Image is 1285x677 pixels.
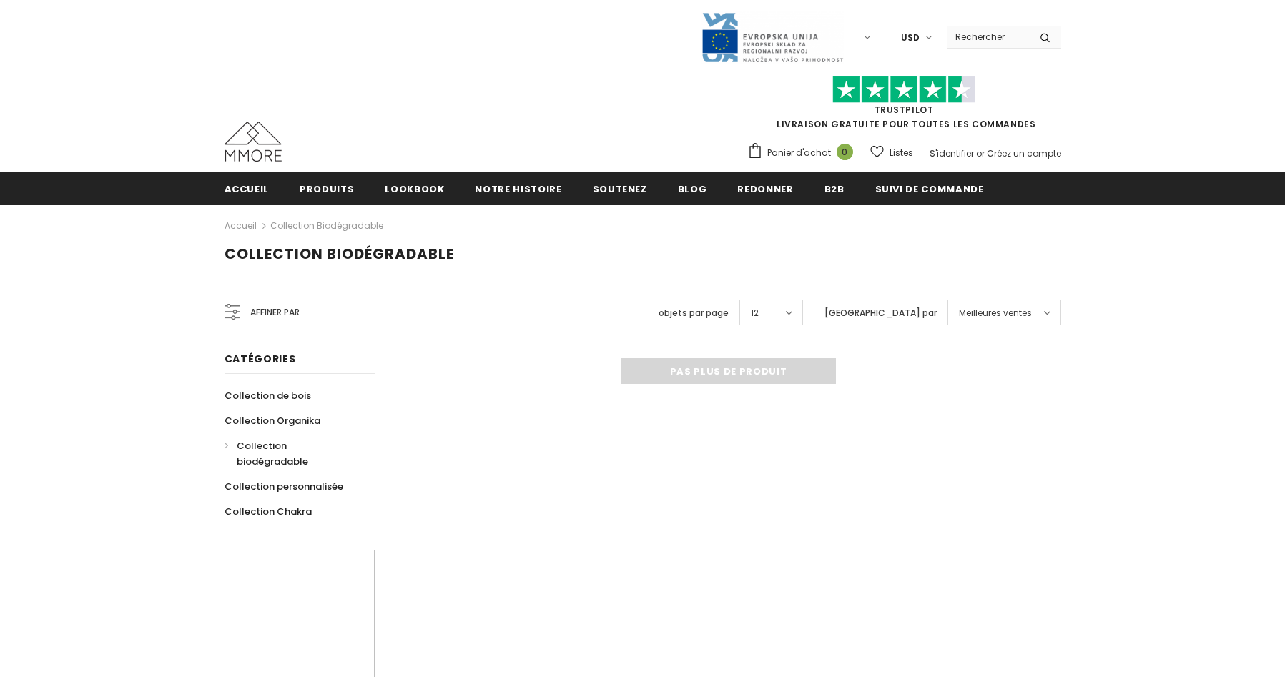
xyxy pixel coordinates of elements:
a: Collection de bois [225,383,311,408]
span: B2B [824,182,845,196]
a: Accueil [225,172,270,204]
a: Collection Organika [225,408,320,433]
span: Accueil [225,182,270,196]
a: Suivi de commande [875,172,984,204]
span: Collection de bois [225,389,311,402]
img: Javni Razpis [701,11,844,64]
input: Search Site [947,26,1029,47]
span: Panier d'achat [767,146,831,160]
a: Collection Chakra [225,499,312,524]
a: Blog [678,172,707,204]
a: Accueil [225,217,257,234]
span: Produits [300,182,354,196]
a: Lookbook [385,172,444,204]
span: Notre histoire [475,182,561,196]
span: Affiner par [250,305,300,320]
span: or [976,147,985,159]
span: LIVRAISON GRATUITE POUR TOUTES LES COMMANDES [747,82,1061,130]
span: Collection Chakra [225,505,312,518]
a: Redonner [737,172,793,204]
a: Créez un compte [987,147,1061,159]
span: Blog [678,182,707,196]
a: Collection biodégradable [270,219,383,232]
span: Collection biodégradable [225,244,454,264]
span: Collection personnalisée [225,480,343,493]
a: B2B [824,172,845,204]
label: [GEOGRAPHIC_DATA] par [824,306,937,320]
span: 0 [837,144,853,160]
a: Listes [870,140,913,165]
a: S'identifier [930,147,974,159]
span: USD [901,31,920,45]
a: Panier d'achat 0 [747,142,860,164]
a: Collection personnalisée [225,474,343,499]
span: Catégories [225,352,296,366]
a: Notre histoire [475,172,561,204]
a: TrustPilot [875,104,934,116]
label: objets par page [659,306,729,320]
span: 12 [751,306,759,320]
a: Produits [300,172,354,204]
img: Faites confiance aux étoiles pilotes [832,76,975,104]
span: Redonner [737,182,793,196]
span: Collection Organika [225,414,320,428]
span: soutenez [593,182,647,196]
a: Javni Razpis [701,31,844,43]
a: Collection biodégradable [225,433,359,474]
span: Lookbook [385,182,444,196]
a: soutenez [593,172,647,204]
span: Suivi de commande [875,182,984,196]
span: Collection biodégradable [237,439,308,468]
span: Listes [890,146,913,160]
span: Meilleures ventes [959,306,1032,320]
img: Cas MMORE [225,122,282,162]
